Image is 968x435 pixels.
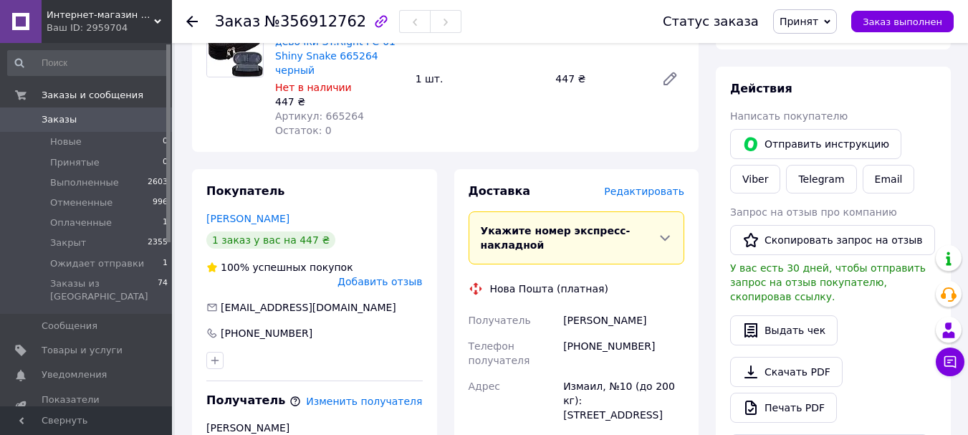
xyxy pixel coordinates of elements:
[730,225,935,255] button: Скопировать запрос на отзыв
[560,373,687,428] div: Измаил, №10 (до 200 кг): [STREET_ADDRESS]
[550,69,650,89] div: 447 ₴
[275,82,352,93] span: Нет в наличии
[42,368,107,381] span: Уведомления
[206,393,301,407] span: Получатель
[42,393,133,419] span: Показатели работы компании
[264,13,366,30] span: №356912762
[163,216,168,229] span: 1
[863,16,942,27] span: Заказ выполнен
[786,165,856,193] a: Telegram
[215,13,260,30] span: Заказ
[780,16,818,27] span: Принят
[163,156,168,169] span: 0
[656,64,684,93] a: Редактировать
[206,213,289,224] a: [PERSON_NAME]
[221,302,396,313] span: [EMAIL_ADDRESS][DOMAIN_NAME]
[148,176,168,189] span: 2603
[730,110,848,122] span: Написать покупателю
[604,186,684,197] span: Редактировать
[148,236,168,249] span: 2355
[936,348,964,376] button: Чат с покупателем
[153,196,168,209] span: 996
[42,344,123,357] span: Товары и услуги
[730,129,901,159] button: Отправить инструкцию
[42,320,97,333] span: Сообщения
[50,257,144,270] span: Ожидает отправки
[306,396,422,407] span: Изменить получателя
[50,216,112,229] span: Оплаченные
[851,11,954,32] button: Заказ выполнен
[275,95,404,109] div: 447 ₴
[47,21,172,34] div: Ваш ID: 2959704
[163,135,168,148] span: 0
[275,110,364,122] span: Артикул: 665264
[206,231,335,249] div: 1 заказ у вас на 447 ₴
[50,277,158,303] span: Заказы из [GEOGRAPHIC_DATA]
[163,257,168,270] span: 1
[50,135,82,148] span: Новые
[206,184,284,198] span: Покупатель
[560,307,687,333] div: [PERSON_NAME]
[730,262,926,302] span: У вас есть 30 дней, чтобы отправить запрос на отзыв покупателю, скопировав ссылку.
[219,326,314,340] div: [PHONE_NUMBER]
[207,21,263,77] img: Пенал школьный для девочки ST.Right PC-01 Shiny Snake 665264 черный
[469,315,531,326] span: Получатель
[275,125,332,136] span: Остаток: 0
[730,357,843,387] a: Скачать PDF
[730,165,780,193] a: Viber
[158,277,168,303] span: 74
[50,196,112,209] span: Отмененные
[663,14,759,29] div: Статус заказа
[863,165,915,193] button: Email
[50,176,119,189] span: Выполненные
[730,315,838,345] button: Выдать чек
[487,282,612,296] div: Нова Пошта (платная)
[186,14,198,29] div: Вернуться назад
[560,333,687,373] div: [PHONE_NUMBER]
[42,89,143,102] span: Заказы и сообщения
[410,69,550,89] div: 1 шт.
[7,50,169,76] input: Поиск
[206,260,353,274] div: успешных покупок
[730,393,837,423] a: Печать PDF
[337,276,422,287] span: Добавить отзыв
[469,340,530,366] span: Телефон получателя
[206,421,423,435] div: [PERSON_NAME]
[469,184,531,198] span: Доставка
[50,236,86,249] span: Закрыт
[481,225,631,251] span: Укажите номер экспресс-накладной
[50,156,100,169] span: Принятые
[469,381,500,392] span: Адрес
[730,206,897,218] span: Запрос на отзыв про компанию
[47,9,154,21] span: Интернет-магазин "Казковий світ"
[42,113,77,126] span: Заказы
[730,82,792,95] span: Действия
[221,262,249,273] span: 100%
